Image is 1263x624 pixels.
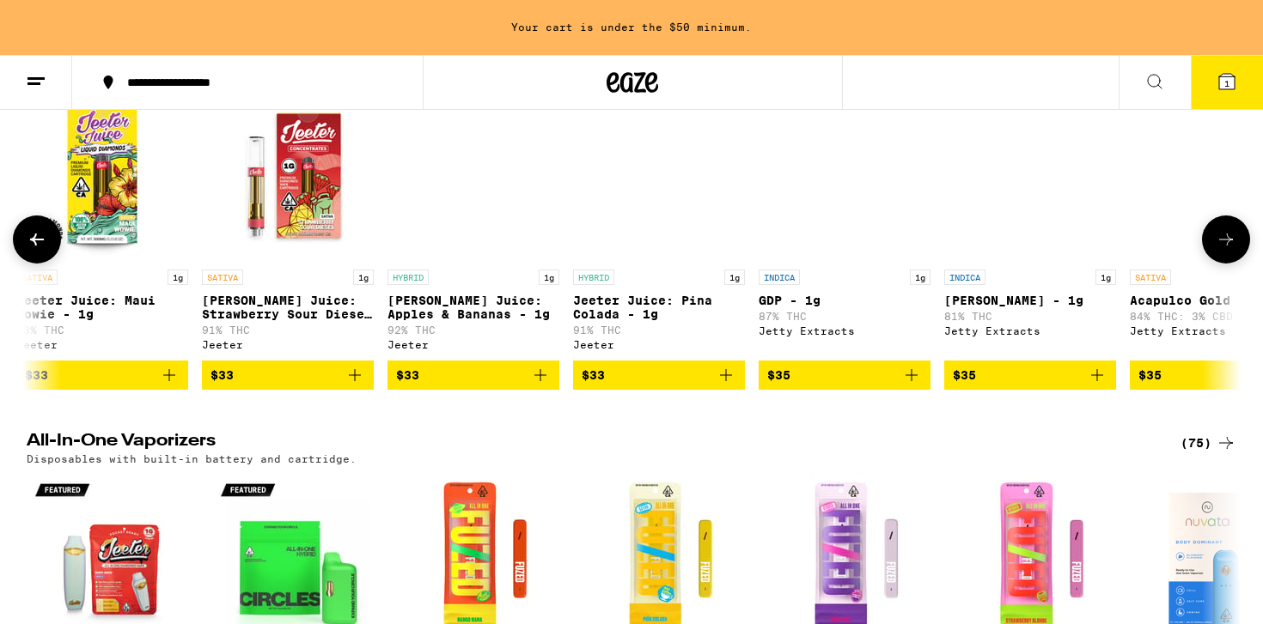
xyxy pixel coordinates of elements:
a: Open page for Jeeter Juice: Apples & Bananas - 1g from Jeeter [387,89,559,360]
p: 91% THC [573,324,745,336]
p: 92% THC [387,324,559,336]
button: Add to bag [573,360,745,390]
div: Jeeter [202,339,374,350]
p: 1g [539,270,559,285]
span: Hi. Need any help? [10,12,124,26]
p: 1g [724,270,745,285]
p: Jeeter Juice: Pina Colada - 1g [573,294,745,321]
span: 1 [1224,78,1229,88]
h2: All-In-One Vaporizers [27,433,1152,453]
img: Jeeter - Jeeter Juice: Strawberry Sour Diesel - 1g [202,89,374,261]
img: Jeeter - Jeeter Juice: Apples & Bananas - 1g [387,89,559,261]
div: Jeeter [387,339,559,350]
p: INDICA [759,270,800,285]
a: Open page for King Louis - 1g from Jetty Extracts [944,89,1116,360]
a: Open page for GDP - 1g from Jetty Extracts [759,89,930,360]
p: [PERSON_NAME] Juice: Strawberry Sour Diesel - 1g [202,294,374,321]
button: Add to bag [944,360,1116,390]
button: Add to bag [202,360,374,390]
a: Open page for Jeeter Juice: Pina Colada - 1g from Jeeter [573,89,745,360]
img: Jetty Extracts - King Louis - 1g [944,89,1116,261]
div: Jetty Extracts [944,325,1116,336]
p: 81% THC [944,311,1116,322]
p: 93% THC [16,324,188,336]
p: SATIVA [1130,270,1171,285]
span: $33 [396,368,419,382]
p: 1g [168,270,188,285]
button: Add to bag [759,360,930,390]
img: Jeeter - Jeeter Juice: Maui Wowie - 1g [16,89,188,261]
p: [PERSON_NAME] - 1g [944,294,1116,307]
span: $33 [582,368,605,382]
button: Add to bag [387,360,559,390]
p: Jeeter Juice: Maui Wowie - 1g [16,294,188,321]
p: INDICA [944,270,985,285]
button: Add to bag [16,360,188,390]
img: Jeeter - Jeeter Juice: Pina Colada - 1g [573,89,745,261]
span: $35 [953,368,976,382]
span: $35 [1138,368,1162,382]
a: Open page for Jeeter Juice: Maui Wowie - 1g from Jeeter [16,89,188,360]
a: (75) [1181,433,1236,453]
a: Open page for Jeeter Juice: Strawberry Sour Diesel - 1g from Jeeter [202,89,374,360]
p: SATIVA [202,270,243,285]
p: SATIVA [16,270,58,285]
span: $35 [767,368,790,382]
button: 1 [1191,56,1263,109]
p: 1g [910,270,930,285]
img: Jetty Extracts - GDP - 1g [759,89,930,261]
p: HYBRID [573,270,614,285]
div: Jetty Extracts [759,325,930,336]
p: Disposables with built-in battery and cartridge. [27,453,357,464]
p: HYBRID [387,270,429,285]
p: 1g [353,270,374,285]
p: [PERSON_NAME] Juice: Apples & Bananas - 1g [387,294,559,321]
p: 1g [1095,270,1116,285]
span: $33 [25,368,48,382]
p: 91% THC [202,324,374,336]
span: $33 [210,368,234,382]
p: 87% THC [759,311,930,322]
div: Jeeter [573,339,745,350]
div: Jeeter [16,339,188,350]
button: Redirect to URL [1,1,938,124]
p: GDP - 1g [759,294,930,307]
